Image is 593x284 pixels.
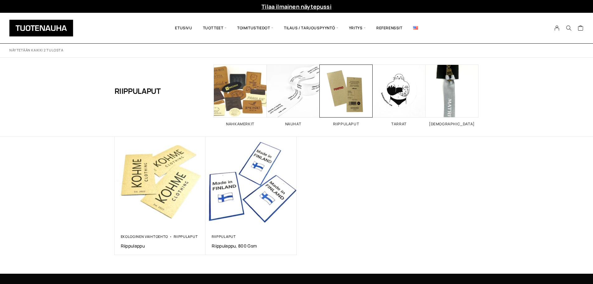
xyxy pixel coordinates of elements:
[214,65,267,126] a: Visit product category Nahkamerkit
[9,48,63,53] p: Näytetään kaikki 2 tulosta
[212,234,236,239] a: Riippulaput
[121,234,168,239] a: Ekologinen vaihtoehto
[320,65,373,126] a: Visit product category Riippulaput
[174,234,198,239] a: Riippulaput
[9,20,73,36] img: Tuotenauha Oy
[279,17,344,39] span: Tilaus / Tarjouspyyntö
[232,17,279,39] span: Toimitustiedot
[578,25,584,32] a: Cart
[426,65,478,126] a: Visit product category Vedin
[115,65,161,118] h1: Riippulaput
[371,17,408,39] a: Referenssit
[267,65,320,126] a: Visit product category Nauhat
[426,122,478,126] h2: [DEMOGRAPHIC_DATA]
[261,3,332,10] a: Tilaa ilmainen näytepussi
[413,26,418,30] img: English
[563,25,575,31] button: Search
[212,243,290,249] a: Riippulappu, 800 gsm
[373,65,426,126] a: Visit product category Tarrat
[214,122,267,126] h2: Nahkamerkit
[170,17,197,39] a: Etusivu
[198,17,232,39] span: Tuotteet
[320,122,373,126] h2: Riippulaput
[373,122,426,126] h2: Tarrat
[551,25,563,31] a: My Account
[344,17,371,39] span: Yritys
[267,122,320,126] h2: Nauhat
[121,243,200,249] a: Riippulappu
